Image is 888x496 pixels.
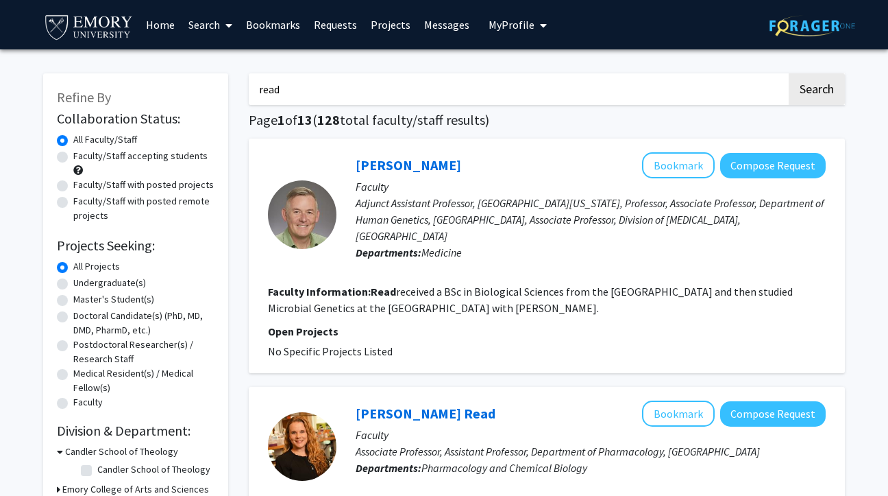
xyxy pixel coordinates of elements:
[356,178,826,195] p: Faculty
[421,246,462,259] span: Medicine
[73,194,214,223] label: Faculty/Staff with posted remote projects
[297,111,312,128] span: 13
[371,285,396,298] b: Read
[73,338,214,366] label: Postdoctoral Researcher(s) / Research Staff
[10,434,58,486] iframe: Chat
[642,152,715,178] button: Add Timothy Read to Bookmarks
[43,11,134,42] img: Emory University Logo
[249,112,845,128] h1: Page of ( total faculty/staff results)
[277,111,285,128] span: 1
[239,1,307,49] a: Bookmarks
[73,149,208,163] label: Faculty/Staff accepting students
[139,1,182,49] a: Home
[73,132,137,147] label: All Faculty/Staff
[65,445,178,459] h3: Candler School of Theology
[268,344,393,358] span: No Specific Projects Listed
[97,462,210,477] label: Candler School of Theology
[268,323,826,340] p: Open Projects
[73,366,214,395] label: Medical Resident(s) / Medical Fellow(s)
[720,401,826,427] button: Compose Request to Renee Read
[769,15,855,36] img: ForagerOne Logo
[356,443,826,460] p: Associate Professor, Assistant Professor, Department of Pharmacology, [GEOGRAPHIC_DATA]
[356,405,495,422] a: [PERSON_NAME] Read
[356,461,421,475] b: Departments:
[417,1,476,49] a: Messages
[421,461,587,475] span: Pharmacology and Chemical Biology
[720,153,826,178] button: Compose Request to Timothy Read
[489,18,534,32] span: My Profile
[268,285,793,315] fg-read-more: received a BSc in Biological Sciences from the [GEOGRAPHIC_DATA] and then studied Microbial Genet...
[307,1,364,49] a: Requests
[73,178,214,192] label: Faculty/Staff with posted projects
[57,423,214,439] h2: Division & Department:
[57,88,111,106] span: Refine By
[364,1,417,49] a: Projects
[356,427,826,443] p: Faculty
[356,246,421,259] b: Departments:
[57,110,214,127] h2: Collaboration Status:
[73,309,214,338] label: Doctoral Candidate(s) (PhD, MD, DMD, PharmD, etc.)
[356,156,461,174] a: [PERSON_NAME]
[268,285,371,298] b: Faculty Information:
[73,276,146,290] label: Undergraduate(s)
[57,237,214,254] h2: Projects Seeking:
[249,73,787,105] input: Search Keywords
[356,195,826,244] p: Adjunct Assistant Professor, [GEOGRAPHIC_DATA][US_STATE], Professor, Associate Professor, Departm...
[73,395,103,410] label: Faculty
[317,111,340,128] span: 128
[73,292,154,307] label: Master's Student(s)
[789,73,845,105] button: Search
[73,259,120,274] label: All Projects
[642,401,715,427] button: Add Renee Read to Bookmarks
[182,1,239,49] a: Search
